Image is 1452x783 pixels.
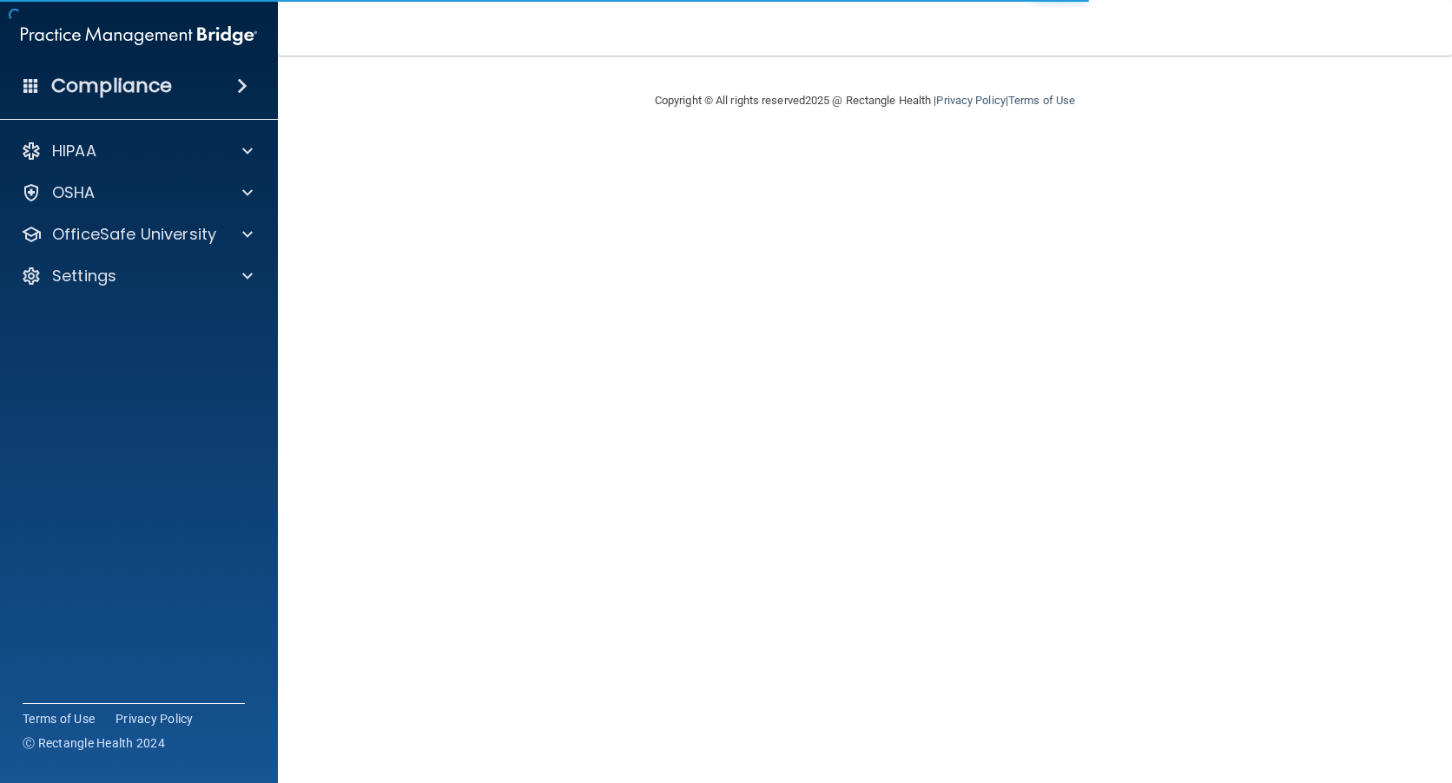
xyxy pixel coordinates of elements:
[21,266,253,286] a: Settings
[548,73,1182,128] div: Copyright © All rights reserved 2025 @ Rectangle Health | |
[21,224,253,245] a: OfficeSafe University
[52,182,96,203] p: OSHA
[21,141,253,161] a: HIPAA
[1008,94,1075,107] a: Terms of Use
[936,94,1005,107] a: Privacy Policy
[52,224,216,245] p: OfficeSafe University
[21,182,253,203] a: OSHA
[52,141,96,161] p: HIPAA
[21,18,257,53] img: PMB logo
[23,734,165,752] span: Ⓒ Rectangle Health 2024
[52,266,116,286] p: Settings
[23,710,95,727] a: Terms of Use
[51,74,172,98] h4: Compliance
[115,710,194,727] a: Privacy Policy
